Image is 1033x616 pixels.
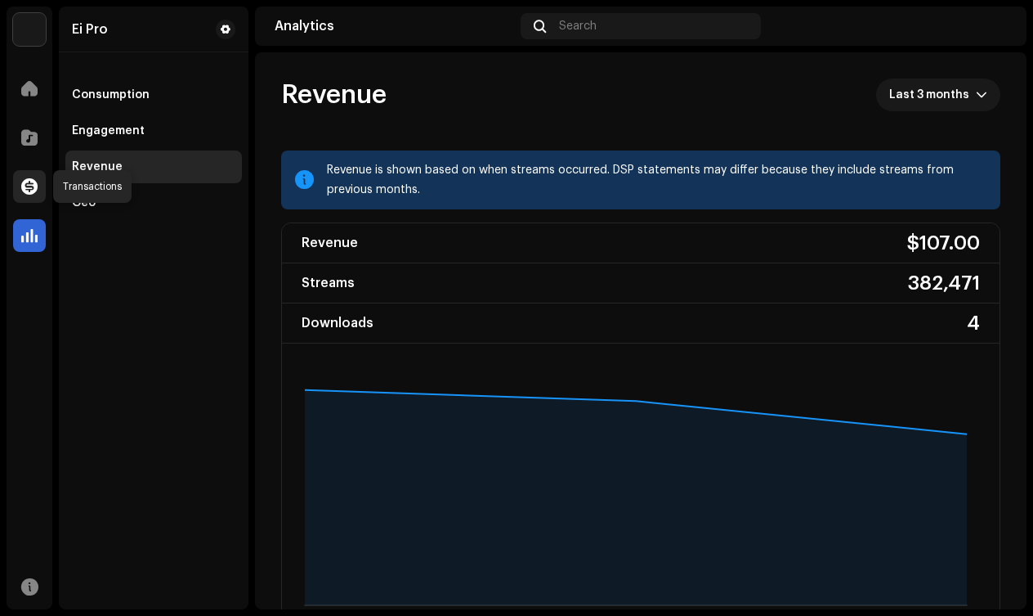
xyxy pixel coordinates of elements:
img: de0d2825-999c-4937-b35a-9adca56ee094 [13,13,46,46]
div: dropdown trigger [976,79,987,111]
div: Geo [72,196,96,209]
div: Revenue [302,230,358,256]
div: Revenue is shown based on when streams occurred. DSP statements may differ because they include s... [327,160,987,200]
span: Last 3 months [889,79,976,111]
re-m-nav-item: Engagement [65,115,242,147]
div: Analytics [275,20,514,33]
div: 4 [967,310,980,336]
span: Revenue [281,79,387,111]
div: Ei Pro [72,23,108,36]
div: Downloads [302,310,373,336]
div: $107.00 [907,230,980,256]
re-m-nav-item: Revenue [65,151,242,183]
span: Search [559,20,597,33]
div: Consumption [72,88,150,101]
div: Engagement [72,124,145,137]
div: Streams [302,270,355,296]
img: 4b0fd8dd-feb0-4180-9da5-a57c1c3de93f [981,13,1007,39]
div: 382,471 [908,270,980,296]
re-m-nav-item: Geo [65,187,242,219]
div: Revenue [72,160,123,173]
re-m-nav-item: Consumption [65,79,242,111]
